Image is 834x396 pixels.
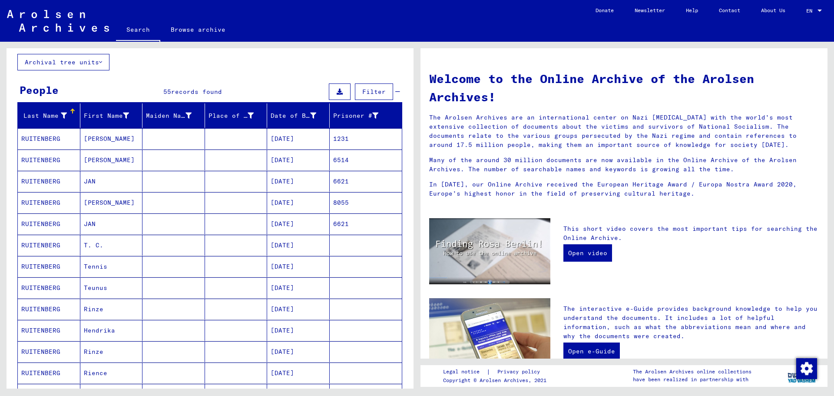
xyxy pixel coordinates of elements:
[490,367,550,376] a: Privacy policy
[267,256,330,277] mat-cell: [DATE]
[267,235,330,256] mat-cell: [DATE]
[18,192,80,213] mat-cell: RUITENBERG
[21,109,80,123] div: Last Name
[563,244,612,262] a: Open video
[267,277,330,298] mat-cell: [DATE]
[80,128,143,149] mat-cell: [PERSON_NAME]
[18,341,80,362] mat-cell: RUITENBERG
[267,341,330,362] mat-cell: [DATE]
[267,299,330,319] mat-cell: [DATE]
[205,103,268,128] mat-header-cell: Place of Birth
[796,358,817,379] img: Change consent
[330,150,402,170] mat-cell: 6514
[142,103,205,128] mat-header-cell: Maiden Name
[80,320,143,341] mat-cell: Hendrika
[171,88,222,96] span: records found
[80,256,143,277] mat-cell: Tennis
[80,150,143,170] mat-cell: [PERSON_NAME]
[563,224,819,243] p: This short video covers the most important tips for searching the Online Archive.
[333,109,392,123] div: Prisoner #
[330,213,402,234] mat-cell: 6621
[443,367,550,376] div: |
[429,70,819,106] h1: Welcome to the Online Archive of the Arolsen Archives!
[18,103,80,128] mat-header-cell: Last Name
[267,363,330,383] mat-cell: [DATE]
[18,320,80,341] mat-cell: RUITENBERG
[21,111,67,120] div: Last Name
[362,88,386,96] span: Filter
[563,304,819,341] p: The interactive e-Guide provides background knowledge to help you understand the documents. It in...
[80,103,143,128] mat-header-cell: First Name
[160,19,236,40] a: Browse archive
[18,150,80,170] mat-cell: RUITENBERG
[146,111,192,120] div: Maiden Name
[355,83,393,100] button: Filter
[330,171,402,192] mat-cell: 6621
[267,192,330,213] mat-cell: [DATE]
[429,298,550,379] img: eguide.jpg
[18,363,80,383] mat-cell: RUITENBERG
[20,82,59,98] div: People
[267,320,330,341] mat-cell: [DATE]
[18,299,80,319] mat-cell: RUITENBERG
[786,365,818,386] img: yv_logo.png
[80,341,143,362] mat-cell: Rinze
[80,235,143,256] mat-cell: T. C.
[429,180,819,198] p: In [DATE], our Online Archive received the European Heritage Award / Europa Nostra Award 2020, Eu...
[116,19,160,42] a: Search
[271,111,316,120] div: Date of Birth
[18,171,80,192] mat-cell: RUITENBERG
[18,235,80,256] mat-cell: RUITENBERG
[80,192,143,213] mat-cell: [PERSON_NAME]
[267,128,330,149] mat-cell: [DATE]
[267,213,330,234] mat-cell: [DATE]
[633,368,751,376] p: The Arolsen Archives online collections
[80,299,143,319] mat-cell: Rinze
[563,343,620,360] a: Open e-Guide
[84,109,142,123] div: First Name
[80,171,143,192] mat-cell: JAN
[208,111,254,120] div: Place of Birth
[633,376,751,383] p: have been realized in partnership with
[330,128,402,149] mat-cell: 1231
[18,277,80,298] mat-cell: RUITENBERG
[429,218,550,284] img: video.jpg
[330,103,402,128] mat-header-cell: Prisoner #
[271,109,329,123] div: Date of Birth
[80,213,143,234] mat-cell: JAN
[267,103,330,128] mat-header-cell: Date of Birth
[7,10,109,32] img: Arolsen_neg.svg
[429,113,819,150] p: The Arolsen Archives are an international center on Nazi [MEDICAL_DATA] with the world’s most ext...
[80,277,143,298] mat-cell: Teunus
[18,128,80,149] mat-cell: RUITENBERG
[84,111,129,120] div: First Name
[18,256,80,277] mat-cell: RUITENBERG
[17,54,109,70] button: Archival tree units
[443,376,550,384] p: Copyright © Arolsen Archives, 2021
[267,171,330,192] mat-cell: [DATE]
[443,367,486,376] a: Legal notice
[330,192,402,213] mat-cell: 8055
[267,150,330,170] mat-cell: [DATE]
[806,8,816,14] span: EN
[163,88,171,96] span: 55
[208,109,267,123] div: Place of Birth
[146,109,205,123] div: Maiden Name
[429,156,819,174] p: Many of the around 30 million documents are now available in the Online Archive of the Arolsen Ar...
[18,213,80,234] mat-cell: RUITENBERG
[80,363,143,383] mat-cell: Rience
[333,111,379,120] div: Prisoner #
